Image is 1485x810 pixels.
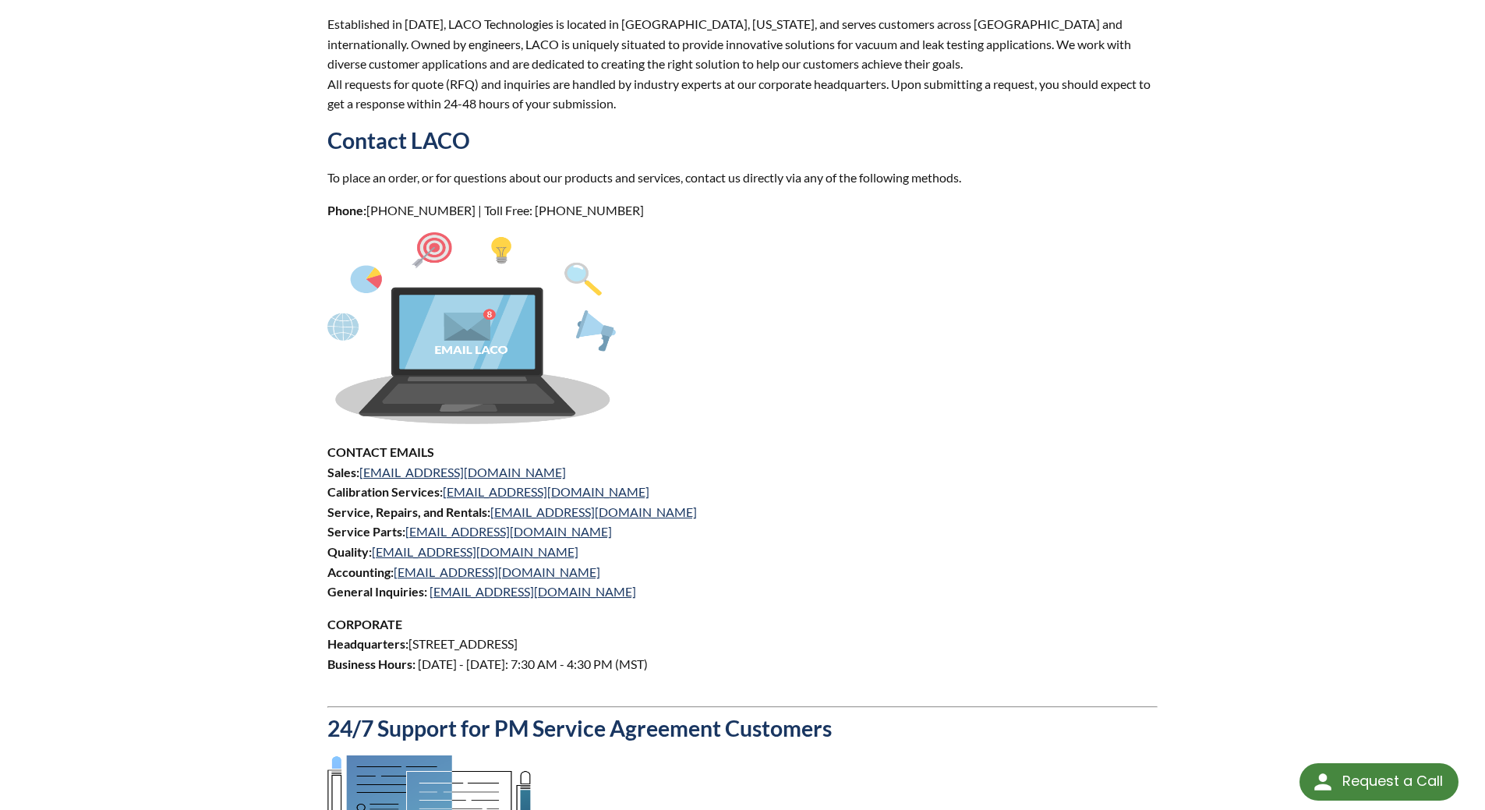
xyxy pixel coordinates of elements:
[327,200,1158,221] p: [PHONE_NUMBER] | Toll Free: [PHONE_NUMBER]
[1342,763,1443,799] div: Request a Call
[327,524,405,539] strong: Service Parts:
[327,544,372,559] strong: Quality:
[327,564,394,579] strong: Accounting:
[405,524,612,539] a: [EMAIL_ADDRESS][DOMAIN_NAME]
[327,203,366,218] strong: Phone:
[327,232,616,424] img: Asset_1.png
[430,584,636,599] a: [EMAIL_ADDRESS][DOMAIN_NAME]
[1310,769,1335,794] img: round button
[327,614,1158,694] p: [STREET_ADDRESS] [DATE] - [DATE]: 7:30 AM - 4:30 PM (MST)
[1299,763,1458,801] div: Request a Call
[327,636,408,651] strong: Headquarters:
[327,465,359,479] strong: Sales:
[327,617,402,631] strong: CORPORATE
[327,168,1158,188] p: To place an order, or for questions about our products and services, contact us directly via any ...
[443,484,649,499] a: [EMAIL_ADDRESS][DOMAIN_NAME]
[327,484,443,499] strong: Calibration Services:
[327,14,1158,114] p: Established in [DATE], LACO Technologies is located in [GEOGRAPHIC_DATA], [US_STATE], and serves ...
[490,504,697,519] a: [EMAIL_ADDRESS][DOMAIN_NAME]
[394,564,600,579] a: [EMAIL_ADDRESS][DOMAIN_NAME]
[372,544,578,559] a: [EMAIL_ADDRESS][DOMAIN_NAME]
[327,656,415,671] strong: Business Hours:
[359,465,566,479] a: [EMAIL_ADDRESS][DOMAIN_NAME]
[327,444,434,459] strong: CONTACT EMAILS
[327,715,832,741] strong: 24/7 Support for PM Service Agreement Customers
[327,127,470,154] strong: Contact LACO
[327,584,427,599] strong: General Inquiries:
[327,504,490,519] strong: Service, Repairs, and Rentals:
